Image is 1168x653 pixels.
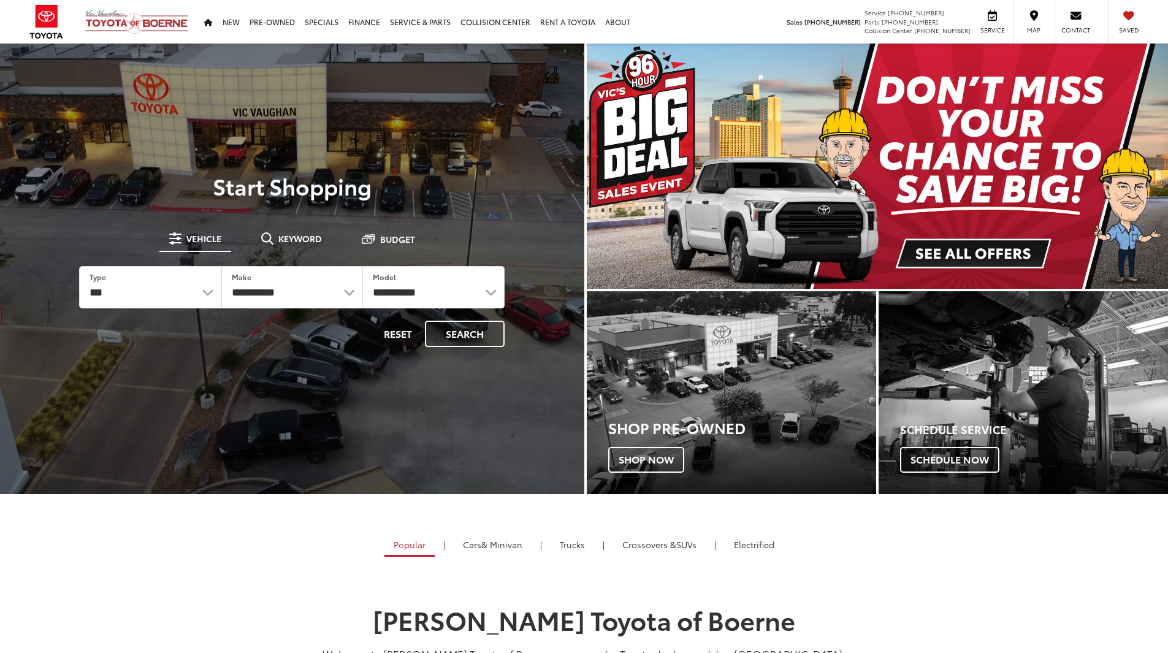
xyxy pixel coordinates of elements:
h3: Shop Pre-Owned [608,419,876,435]
span: Parts [865,17,880,26]
li: | [440,538,448,551]
label: Type [90,272,106,282]
a: Electrified [725,534,784,555]
label: Make [232,272,251,282]
li: | [600,538,608,551]
span: Shop Now [608,447,684,473]
div: Toyota [587,291,876,494]
span: [PHONE_NUMBER] [882,17,938,26]
span: Budget [380,235,415,243]
h1: [PERSON_NAME] Toyota of Boerne [299,605,869,633]
span: Service [979,26,1006,34]
p: Start Shopping [52,174,533,198]
span: Keyword [278,234,322,243]
li: | [537,538,545,551]
span: Crossovers & [622,538,676,551]
a: Popular [384,534,435,557]
label: Model [373,272,396,282]
span: [PHONE_NUMBER] [914,26,971,35]
button: Reset [373,321,422,347]
span: Saved [1115,26,1142,34]
span: Sales [787,17,803,26]
a: Schedule Service Schedule Now [879,291,1168,494]
span: Contact [1061,26,1090,34]
a: Cars [454,534,532,555]
span: [PHONE_NUMBER] [804,17,861,26]
button: Search [425,321,505,347]
span: Vehicle [186,234,221,243]
span: Schedule Now [900,447,999,473]
div: Toyota [879,291,1168,494]
a: Trucks [551,534,594,555]
span: Service [865,8,886,17]
span: Map [1020,26,1047,34]
span: [PHONE_NUMBER] [888,8,944,17]
span: & Minivan [481,538,522,551]
li: | [711,538,719,551]
span: Collision Center [865,26,912,35]
a: SUVs [613,534,706,555]
h4: Schedule Service [900,424,1168,436]
a: Shop Pre-Owned Shop Now [587,291,876,494]
img: Vic Vaughan Toyota of Boerne [85,9,189,34]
